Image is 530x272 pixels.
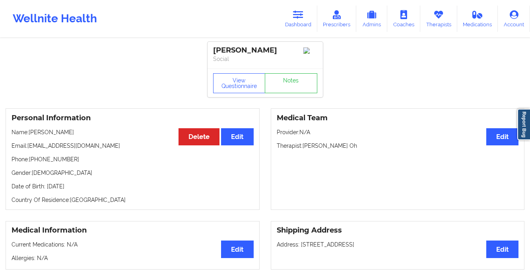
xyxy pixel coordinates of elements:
a: Report Bug [517,109,530,140]
p: Country Of Residence: [GEOGRAPHIC_DATA] [12,196,254,204]
button: Edit [221,241,253,258]
a: Account [498,6,530,32]
h3: Personal Information [12,113,254,123]
p: Address: [STREET_ADDRESS] [277,241,519,249]
button: View Questionnaire [213,73,266,93]
p: Social [213,55,317,63]
button: Edit [221,128,253,145]
a: Medications [457,6,498,32]
button: Delete [179,128,219,145]
p: Therapist: [PERSON_NAME] Oh [277,142,519,150]
button: Edit [486,241,518,258]
p: Provider: N/A [277,128,519,136]
p: Current Medications: N/A [12,241,254,249]
p: Name: [PERSON_NAME] [12,128,254,136]
h3: Shipping Address [277,226,519,235]
a: Coaches [387,6,420,32]
a: Admins [356,6,387,32]
p: Date of Birth: [DATE] [12,182,254,190]
h3: Medical Team [277,113,519,123]
p: Email: [EMAIL_ADDRESS][DOMAIN_NAME] [12,142,254,150]
h3: Medical Information [12,226,254,235]
img: Image%2Fplaceholer-image.png [303,47,317,54]
p: Phone: [PHONE_NUMBER] [12,155,254,163]
a: Prescribers [317,6,357,32]
a: Notes [265,73,317,93]
p: Allergies: N/A [12,254,254,262]
div: [PERSON_NAME] [213,46,317,55]
button: Edit [486,128,518,145]
a: Dashboard [279,6,317,32]
p: Gender: [DEMOGRAPHIC_DATA] [12,169,254,177]
a: Therapists [420,6,457,32]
